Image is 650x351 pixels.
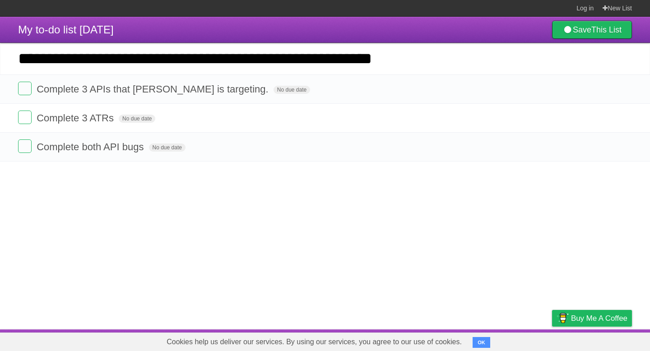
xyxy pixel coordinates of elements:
span: Buy me a coffee [571,310,627,326]
a: Privacy [540,332,564,349]
a: Terms [510,332,529,349]
span: No due date [274,86,310,94]
b: This List [591,25,622,34]
a: Developers [462,332,498,349]
button: OK [473,337,490,348]
span: No due date [119,115,155,123]
span: Complete 3 APIs that [PERSON_NAME] is targeting. [37,83,271,95]
span: Cookies help us deliver our services. By using our services, you agree to our use of cookies. [158,333,471,351]
a: SaveThis List [552,21,632,39]
span: No due date [149,143,186,152]
span: My to-do list [DATE] [18,23,114,36]
a: About [432,332,451,349]
a: Buy me a coffee [552,310,632,327]
img: Buy me a coffee [557,310,569,326]
label: Done [18,82,32,95]
a: Suggest a feature [575,332,632,349]
span: Complete both API bugs [37,141,146,152]
span: Complete 3 ATRs [37,112,116,124]
label: Done [18,111,32,124]
label: Done [18,139,32,153]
